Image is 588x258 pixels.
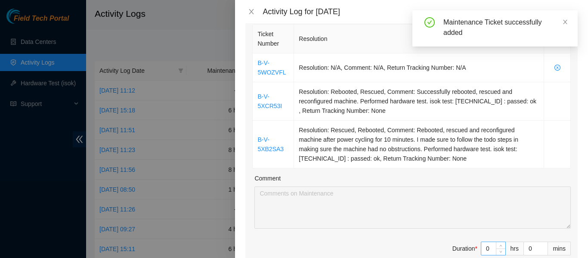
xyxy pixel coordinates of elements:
[257,59,286,76] a: B-V-5WOZVFL
[253,25,294,53] th: Ticket Number
[452,244,477,253] div: Duration
[443,17,567,38] div: Maintenance Ticket successfully added
[294,25,544,53] th: Resolution
[254,174,281,183] label: Comment
[245,8,257,16] button: Close
[294,82,544,121] td: Resolution: Rebooted, Rescued, Comment: Successfully rebooted, rescued and reconfigured machine. ...
[496,242,505,249] span: Increase Value
[562,19,568,25] span: close
[506,242,524,255] div: hrs
[294,53,544,82] td: Resolution: N/A, Comment: N/A, Return Tracking Number: N/A
[294,121,544,168] td: Resolution: Rescued, Rebooted, Comment: Rebooted, rescued and reconfigured machine after power cy...
[248,8,255,15] span: close
[498,249,504,255] span: down
[424,17,435,28] span: check-circle
[549,65,566,71] span: close-circle
[496,249,505,255] span: Decrease Value
[254,187,571,229] textarea: Comment
[498,243,504,248] span: up
[257,93,282,109] a: B-V-5XCR53I
[263,7,578,16] div: Activity Log for [DATE]
[257,136,284,152] a: B-V-5XB2SA3
[548,242,571,255] div: mins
